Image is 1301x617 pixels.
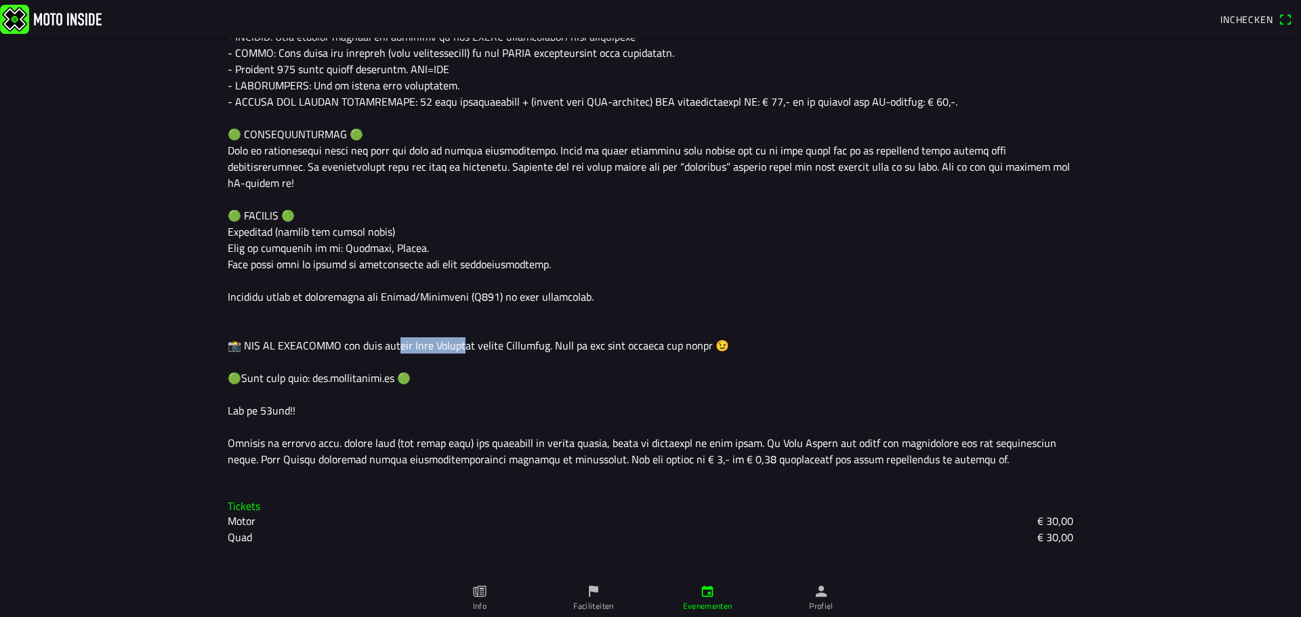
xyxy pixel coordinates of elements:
ion-label: Profiel [809,600,833,612]
ion-text: € 30,00 [1037,513,1073,529]
ion-label: Info [473,600,487,612]
ion-text: Quad [228,529,252,545]
h3: Tickets [228,500,1073,513]
ion-icon: flag [586,584,601,599]
ion-icon: paper [472,584,487,599]
a: Incheckenqr scanner [1214,7,1298,30]
ion-text: Motor [228,513,255,529]
h3: Producten te koop [228,578,1073,591]
ion-label: Evenementen [683,600,732,612]
ion-icon: person [814,584,829,599]
ion-label: Faciliteiten [573,600,613,612]
ion-icon: calendar [700,584,715,599]
ion-text: € 30,00 [1037,529,1073,545]
span: Inchecken [1220,12,1273,26]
